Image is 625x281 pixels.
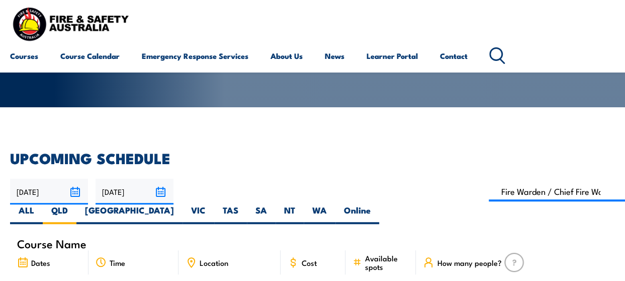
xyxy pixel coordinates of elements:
label: TAS [214,204,247,224]
label: NT [276,204,304,224]
a: About Us [271,44,303,68]
label: [GEOGRAPHIC_DATA] [76,204,183,224]
a: Course Calendar [60,44,120,68]
span: Available spots [365,254,409,271]
label: ALL [10,204,43,224]
span: How many people? [437,258,501,267]
a: News [325,44,344,68]
label: WA [304,204,335,224]
label: QLD [43,204,76,224]
input: To date [96,179,173,204]
a: Courses [10,44,38,68]
input: Search Course [489,182,625,201]
span: Dates [31,258,50,267]
label: SA [247,204,276,224]
span: Time [110,258,125,267]
span: Cost [302,258,317,267]
input: From date [10,179,88,204]
label: Online [335,204,379,224]
a: Learner Portal [367,44,418,68]
h2: UPCOMING SCHEDULE [10,151,615,164]
label: VIC [183,204,214,224]
a: Emergency Response Services [142,44,248,68]
span: Location [200,258,228,267]
a: Contact [440,44,468,68]
span: Course Name [17,239,86,248]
